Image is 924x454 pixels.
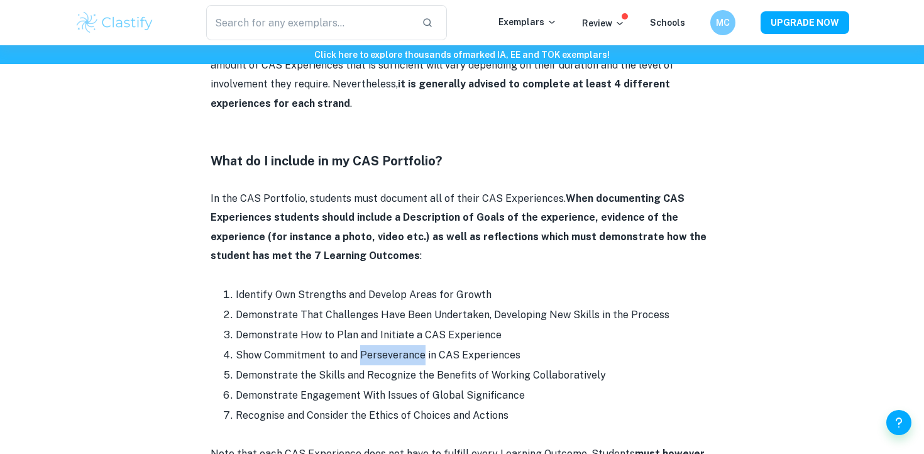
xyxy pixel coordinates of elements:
h6: MC [716,16,730,30]
li: Demonstrate That Challenges Have Been Undertaken, Developing New Skills in the Process [236,305,713,325]
li: Identify Own Strengths and Develop Areas for Growth [236,285,713,305]
input: Search for any exemplars... [206,5,412,40]
img: Clastify logo [75,10,155,35]
p: Review [582,16,625,30]
p: Exemplars [498,15,557,29]
h4: What do I include in my CAS Portfolio? [211,152,713,170]
li: Demonstrate the Skills and Recognize the Benefits of Working Collaboratively [236,365,713,385]
li: Show Commitment to and Perseverance in CAS Experiences [236,345,713,365]
h6: Click here to explore thousands of marked IA, EE and TOK exemplars ! [3,48,921,62]
li: Demonstrate Engagement With Issues of Global Significance [236,385,713,406]
strong: it is generally advised to complete at least 4 different experiences for each strand [211,78,670,109]
a: Schools [650,18,685,28]
button: MC [710,10,735,35]
button: UPGRADE NOW [761,11,849,34]
li: Demonstrate How to Plan and Initiate a CAS Experience [236,325,713,345]
p: In the CAS Portfolio, students must document all of their CAS Experiences. : [211,189,713,266]
button: Help and Feedback [886,410,911,435]
p: The IB requires students to complete experiences in all three CAS Strands (creativity, activity, ... [211,18,713,113]
li: Recognise and Consider the Ethics of Choices and Actions [236,406,713,426]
